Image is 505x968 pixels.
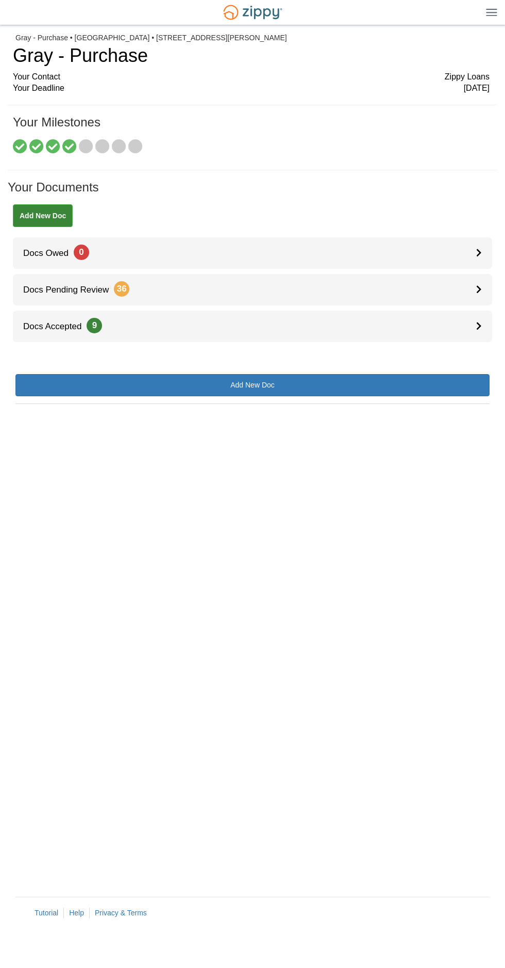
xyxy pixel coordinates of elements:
[69,909,84,917] a: Help
[13,321,102,331] span: Docs Accepted
[464,83,490,94] span: [DATE]
[35,909,58,917] a: Tutorial
[13,204,73,227] a: Add New Doc
[15,374,490,396] a: Add New Doc
[13,71,490,83] div: Your Contact
[13,83,490,94] div: Your Deadline
[15,34,490,42] div: Gray - Purchase • [GEOGRAPHIC_DATA] • [STREET_ADDRESS][PERSON_NAME]
[13,285,129,295] span: Docs Pending Review
[13,248,89,258] span: Docs Owed
[95,909,147,917] a: Privacy & Terms
[13,116,490,139] h1: Your Milestones
[114,281,129,297] span: 36
[74,245,89,260] span: 0
[445,71,490,83] span: Zippy Loans
[13,45,490,66] h1: Gray - Purchase
[13,274,492,305] a: Docs Pending Review36
[13,311,492,342] a: Docs Accepted9
[87,318,102,333] span: 9
[13,237,492,269] a: Docs Owed0
[486,8,497,16] img: Mobile Dropdown Menu
[8,181,497,204] h1: Your Documents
